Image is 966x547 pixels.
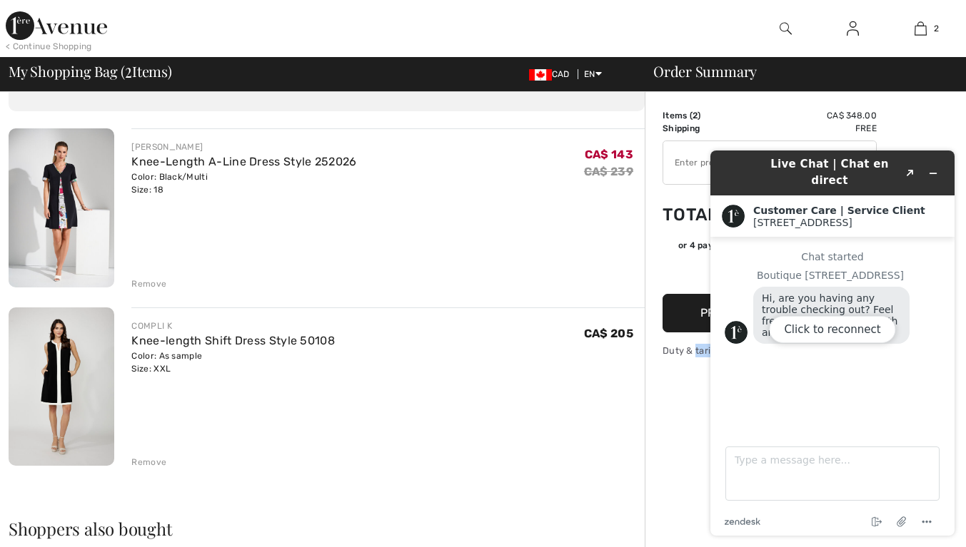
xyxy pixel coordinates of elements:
[780,20,792,37] img: search the website
[663,122,738,135] td: Shipping
[738,109,877,122] td: CA$ 348.00
[131,319,335,332] div: COMPLI K
[835,20,870,38] a: Sign In
[738,122,877,135] td: Free
[131,140,356,153] div: [PERSON_NAME]
[663,257,877,289] iframe: PayPal-paypal
[30,10,68,23] span: 1 new
[584,165,633,178] s: CA$ 239
[663,344,877,357] div: Duty & tariff-free | Uninterrupted shipping
[663,190,738,239] td: Total
[529,69,575,79] span: CAD
[663,141,837,184] input: Promo code
[887,20,954,37] a: 2
[131,155,356,168] a: Knee-Length A-Line Dress Style 252026
[131,170,356,196] div: Color: Black/Multi Size: 18
[131,334,335,347] a: Knee-length Shift Dress Style 50108
[9,307,114,466] img: Knee-length Shift Dress Style 50108
[847,20,859,37] img: My Info
[663,109,738,122] td: Items ( )
[584,327,633,340] span: CA$ 205
[915,20,927,37] img: My Bag
[131,456,166,469] div: Remove
[131,277,166,290] div: Remove
[529,69,552,81] img: Canadian Dollar
[678,239,877,252] div: or 4 payments of with
[6,11,107,40] img: 1ère Avenue
[663,294,877,332] button: Proceed to Checkout
[9,128,114,287] img: Knee-Length A-Line Dress Style 252026
[636,64,957,78] div: Order Summary
[584,69,602,79] span: EN
[6,40,92,53] div: < Continue Shopping
[934,22,939,35] span: 2
[663,239,877,257] div: or 4 payments ofCA$ 87.00withSezzle Click to learn more about Sezzle
[585,148,633,161] span: CA$ 143
[699,139,966,547] iframe: Find more information here
[9,64,172,78] span: My Shopping Bag ( Items)
[131,349,335,375] div: Color: As sample Size: XXL
[693,111,698,121] span: 2
[125,61,132,79] span: 2
[9,520,645,537] h2: Shoppers also bought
